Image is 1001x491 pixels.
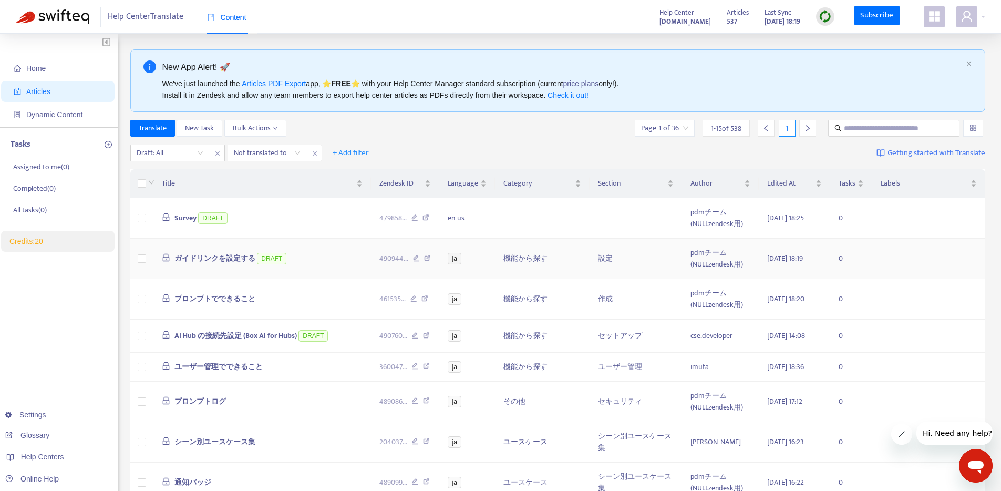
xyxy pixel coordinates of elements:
[495,279,589,320] td: 機能から探す
[959,449,993,483] iframe: メッセージングウィンドウを開くボタン
[830,422,872,463] td: 0
[966,60,972,67] button: close
[143,60,156,73] span: info-circle
[242,79,306,88] a: Articles PDF Export
[767,361,804,373] span: [DATE] 18:36
[148,179,154,186] span: down
[767,476,804,488] span: [DATE] 16:22
[804,125,811,132] span: right
[174,476,211,488] span: 通知バッジ
[379,253,408,264] span: 490944 ...
[767,178,813,189] span: Edited At
[11,138,30,151] p: Tasks
[448,253,461,264] span: ja
[298,330,328,342] span: DRAFT
[177,120,222,137] button: New Task
[767,212,804,224] span: [DATE] 18:25
[26,110,82,119] span: Dynamic Content
[207,13,246,22] span: Content
[139,122,167,134] span: Translate
[379,361,407,373] span: 360047 ...
[495,382,589,422] td: その他
[682,169,758,198] th: Author
[711,123,741,134] span: 1 - 15 of 538
[548,91,589,99] a: Check it out!
[439,169,495,198] th: Language
[590,279,683,320] td: 作成
[174,395,226,407] span: プロンプトログ
[682,382,758,422] td: pdmチーム(NULLzendesk用)
[211,147,224,160] span: close
[872,169,985,198] th: Labels
[495,353,589,382] td: 機能から探す
[448,361,461,373] span: ja
[379,330,407,342] span: 490760 ...
[257,253,286,264] span: DRAFT
[690,178,741,189] span: Author
[765,16,800,27] strong: [DATE] 18:19
[495,239,589,279] td: 機能から探す
[162,477,170,486] span: lock
[779,120,796,137] div: 1
[13,204,47,216] p: All tasks ( 0 )
[448,396,461,407] span: ja
[876,145,985,161] a: Getting started with Translate
[379,396,407,407] span: 489086 ...
[5,411,46,419] a: Settings
[162,331,170,339] span: lock
[888,147,985,159] span: Getting started with Translate
[659,7,694,18] span: Help Center
[830,353,872,382] td: 0
[162,78,962,101] div: We've just launched the app, ⭐ ⭐️ with your Help Center Manager standard subscription (current on...
[767,293,804,305] span: [DATE] 18:20
[162,362,170,370] span: lock
[682,198,758,239] td: pdmチーム(NULLzendesk用)
[590,382,683,422] td: セキュリティ
[819,10,832,23] img: sync.dc5367851b00ba804db3.png
[26,64,46,73] span: Home
[448,293,461,305] span: ja
[563,79,599,88] a: price plans
[598,178,666,189] span: Section
[590,320,683,353] td: セットアップ
[308,147,322,160] span: close
[448,330,461,342] span: ja
[659,15,711,27] a: [DOMAIN_NAME]
[331,79,350,88] b: FREE
[727,7,749,18] span: Articles
[767,395,802,407] span: [DATE] 17:12
[767,252,803,264] span: [DATE] 18:19
[891,424,912,445] iframe: メッセージを閉じる
[174,212,197,224] span: Survey
[5,475,59,483] a: Online Help
[185,122,214,134] span: New Task
[854,6,900,25] a: Subscribe
[682,422,758,463] td: [PERSON_NAME]
[273,126,278,131] span: down
[14,65,21,72] span: home
[830,169,872,198] th: Tasks
[108,7,183,27] span: Help Center Translate
[174,330,297,342] span: AI Hub の接続先設定 (Box AI for Hubs)
[379,178,423,189] span: Zendesk ID
[162,396,170,405] span: lock
[495,422,589,463] td: ユースケース
[881,178,968,189] span: Labels
[961,10,973,23] span: user
[762,125,770,132] span: left
[590,169,683,198] th: Section
[765,7,791,18] span: Last Sync
[590,353,683,382] td: ユーザー管理
[503,178,572,189] span: Category
[233,122,278,134] span: Bulk Actions
[830,279,872,320] td: 0
[105,141,112,148] span: plus-circle
[767,330,805,342] span: [DATE] 14:08
[839,178,855,189] span: Tasks
[224,120,286,137] button: Bulk Actionsdown
[162,253,170,262] span: lock
[14,111,21,118] span: container
[590,422,683,463] td: シーン別ユースケース集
